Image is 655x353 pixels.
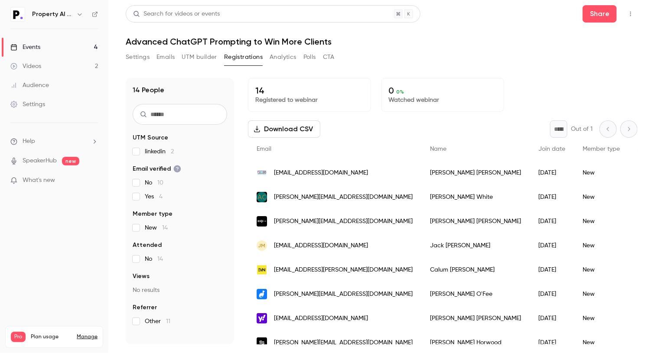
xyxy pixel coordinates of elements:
[397,89,404,95] span: 0 %
[421,161,530,185] div: [PERSON_NAME] [PERSON_NAME]
[145,317,170,326] span: Other
[133,10,220,19] div: Search for videos or events
[538,146,565,152] span: Join date
[530,258,574,282] div: [DATE]
[126,50,150,64] button: Settings
[574,161,629,185] div: New
[530,209,574,233] div: [DATE]
[11,332,26,342] span: Pro
[530,282,574,306] div: [DATE]
[133,85,164,95] h1: 14 People
[530,161,574,185] div: [DATE]
[257,168,267,178] img: fusion-business.co.uk
[159,194,163,200] span: 4
[171,149,174,155] span: 2
[257,216,267,227] img: exp.uk.com
[574,185,629,209] div: New
[421,233,530,258] div: Jack [PERSON_NAME]
[574,233,629,258] div: New
[583,146,620,152] span: Member type
[274,266,413,275] span: [EMAIL_ADDRESS][PERSON_NAME][DOMAIN_NAME]
[182,50,217,64] button: UTM builder
[23,137,35,146] span: Help
[133,303,157,312] span: Referrer
[145,255,163,263] span: No
[574,258,629,282] div: New
[133,165,181,173] span: Email verified
[574,306,629,330] div: New
[145,147,174,156] span: linkedin
[224,50,263,64] button: Registrations
[133,272,150,281] span: Views
[145,192,163,201] span: Yes
[274,314,368,323] span: [EMAIL_ADDRESS][DOMAIN_NAME]
[530,233,574,258] div: [DATE]
[133,210,173,218] span: Member type
[10,62,41,71] div: Videos
[255,96,364,104] p: Registered to webinar
[77,334,98,340] a: Manage
[156,50,175,64] button: Emails
[303,50,316,64] button: Polls
[571,125,593,133] p: Out of 1
[32,10,73,19] h6: Property AI Tools
[23,156,57,165] a: SpeakerHub
[10,81,49,90] div: Audience
[162,225,168,231] span: 14
[23,176,55,185] span: What's new
[133,241,162,249] span: Attended
[133,133,227,326] section: facet-groups
[530,306,574,330] div: [DATE]
[145,178,163,187] span: No
[421,185,530,209] div: [PERSON_NAME] White
[62,157,79,165] span: new
[133,286,227,295] p: No results
[10,43,40,52] div: Events
[574,282,629,306] div: New
[88,177,98,185] iframe: Noticeable Trigger
[157,180,163,186] span: 10
[270,50,297,64] button: Analytics
[157,256,163,262] span: 14
[31,334,72,340] span: Plan usage
[257,192,267,202] img: adlerconsulting.co.uk
[248,120,320,138] button: Download CSV
[166,318,170,324] span: 11
[274,168,368,178] span: [EMAIL_ADDRESS][DOMAIN_NAME]
[257,289,267,299] img: baddinosaur.co.uk
[389,85,497,96] p: 0
[274,290,413,299] span: [PERSON_NAME][EMAIL_ADDRESS][DOMAIN_NAME]
[257,337,267,348] img: shakastudio.co.uk
[145,223,168,232] span: New
[274,338,413,347] span: [PERSON_NAME][EMAIL_ADDRESS][DOMAIN_NAME]
[10,100,45,109] div: Settings
[126,36,638,47] h1: Advanced ChatGPT Prompting to Win More Clients
[421,282,530,306] div: [PERSON_NAME] O'Fee
[133,133,168,142] span: UTM Source
[257,146,271,152] span: Email
[389,96,497,104] p: Watched webinar
[583,5,617,23] button: Share
[421,258,530,282] div: Calum [PERSON_NAME]
[274,217,413,226] span: [PERSON_NAME][EMAIL_ADDRESS][DOMAIN_NAME]
[11,7,25,21] img: Property AI Tools
[258,242,266,249] span: JM
[255,85,364,96] p: 14
[421,209,530,233] div: [PERSON_NAME] [PERSON_NAME]
[430,146,446,152] span: Name
[530,185,574,209] div: [DATE]
[323,50,335,64] button: CTA
[421,306,530,330] div: [PERSON_NAME] [PERSON_NAME]
[257,265,267,275] img: theevnetwork.com
[257,313,267,324] img: yahoo.co.uk
[274,241,368,250] span: [EMAIL_ADDRESS][DOMAIN_NAME]
[274,193,413,202] span: [PERSON_NAME][EMAIL_ADDRESS][DOMAIN_NAME]
[10,137,98,146] li: help-dropdown-opener
[574,209,629,233] div: New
